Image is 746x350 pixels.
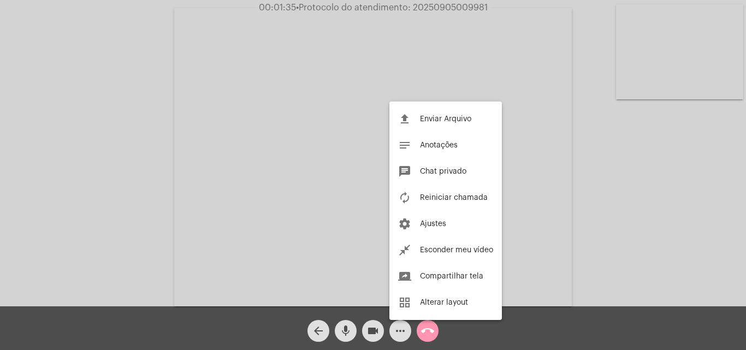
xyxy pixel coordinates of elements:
span: Compartilhar tela [420,272,483,280]
mat-icon: grid_view [398,296,411,309]
mat-icon: chat [398,165,411,178]
span: Chat privado [420,168,466,175]
span: Reiniciar chamada [420,194,488,201]
span: Anotações [420,141,458,149]
mat-icon: close_fullscreen [398,244,411,257]
span: Enviar Arquivo [420,115,471,123]
mat-icon: autorenew [398,191,411,204]
mat-icon: screen_share [398,270,411,283]
span: Ajustes [420,220,446,228]
span: Alterar layout [420,299,468,306]
mat-icon: file_upload [398,112,411,126]
mat-icon: notes [398,139,411,152]
span: Esconder meu vídeo [420,246,493,254]
mat-icon: settings [398,217,411,230]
